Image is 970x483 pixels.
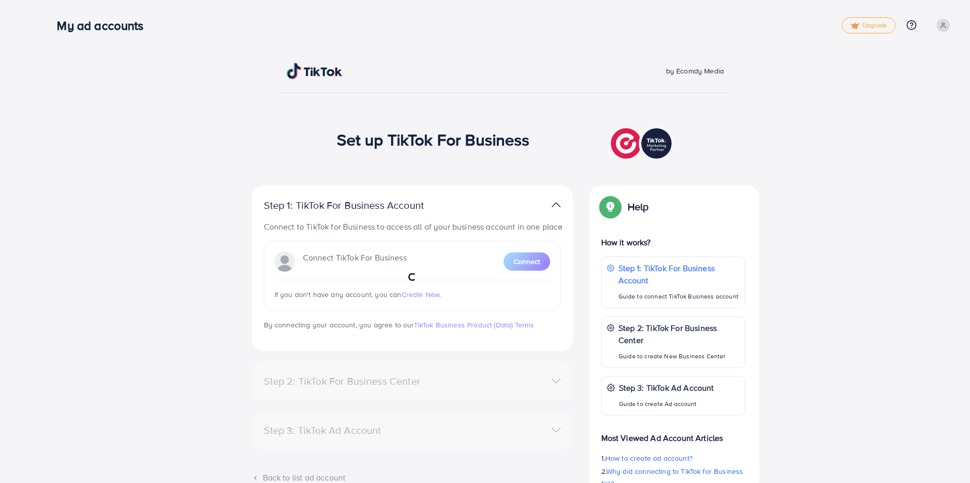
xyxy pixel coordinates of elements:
p: How it works? [601,236,745,248]
a: tickUpgrade [842,17,896,33]
img: tick [850,22,859,29]
h3: My ad accounts [57,18,151,33]
img: Popup guide [601,198,619,216]
p: Step 3: TikTok Ad Account [619,382,714,394]
img: TikTok [287,63,342,79]
p: Help [628,201,649,213]
p: Guide to create Ad account [619,398,714,410]
span: Upgrade [850,22,887,29]
p: Most Viewed Ad Account Articles [601,424,745,444]
img: TikTok partner [552,198,561,212]
h1: Set up TikTok For Business [337,130,530,149]
span: How to create ad account? [605,453,692,463]
span: by Ecomdy Media [666,66,724,76]
p: Step 1: TikTok For Business Account [618,262,740,286]
p: Step 1: TikTok For Business Account [264,199,456,211]
p: Step 2: TikTok For Business Center [618,322,740,346]
p: 1. [601,452,745,464]
img: TikTok partner [611,126,674,161]
p: Guide to create New Business Center [618,350,740,362]
p: Guide to connect TikTok Business account [618,290,740,303]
